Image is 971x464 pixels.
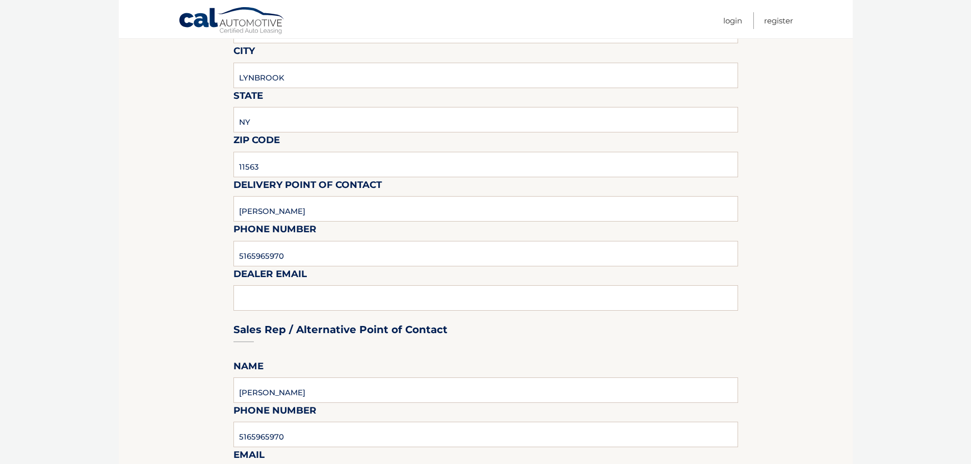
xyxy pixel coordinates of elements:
label: Delivery Point of Contact [233,177,382,196]
h3: Sales Rep / Alternative Point of Contact [233,323,448,336]
label: Zip Code [233,132,280,151]
label: Phone Number [233,222,317,240]
a: Cal Automotive [178,7,285,36]
a: Register [764,12,793,29]
label: City [233,43,255,62]
label: Dealer Email [233,266,307,285]
label: State [233,88,263,107]
label: Name [233,359,264,377]
a: Login [723,12,742,29]
label: Phone Number [233,403,317,422]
